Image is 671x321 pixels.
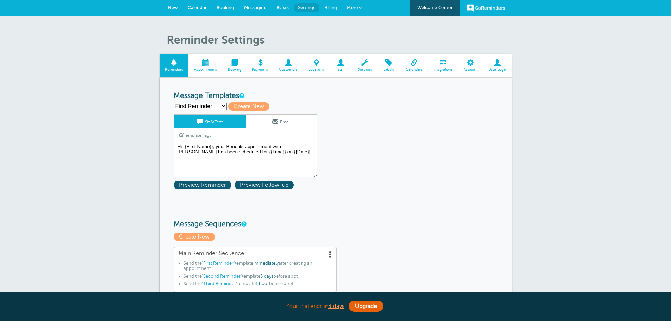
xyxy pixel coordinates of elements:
[179,250,332,257] span: Main Reminder Sequence
[307,68,326,72] span: Locations
[277,68,300,72] span: Customers
[328,303,344,309] a: 3 days
[174,115,246,128] a: SMS/Text
[228,102,269,111] span: Create New
[277,5,289,10] span: Blasts
[174,247,337,292] a: Main Reminder Sequence Send the"First Reminder"templateimmediatelyafter creating an appointment.S...
[174,209,498,229] h3: Message Sequences
[184,261,332,274] li: Send the template after creating an appointment.
[235,182,296,188] a: Preview Follow-up
[377,54,400,77] a: Labels
[329,54,352,77] a: Staff
[174,92,498,100] h3: Message Templates
[217,5,234,10] span: Booking
[228,103,273,110] a: Create New
[352,54,377,77] a: Services
[349,301,383,312] a: Upgrade
[247,54,274,77] a: Payments
[188,54,222,77] a: Appointments
[298,5,315,10] span: Settings
[260,274,273,279] span: 5 days
[643,293,664,314] iframe: Resource center
[404,68,424,72] span: Calendars
[202,281,237,286] span: "Third Reminder"
[431,68,455,72] span: Integrations
[381,68,397,72] span: Labels
[168,5,178,10] span: New
[174,233,215,241] span: Create New
[174,234,217,240] a: Create New
[253,261,279,266] span: immediately
[486,68,508,72] span: User Login
[192,68,219,72] span: Appointments
[184,281,332,289] li: Send the template before appt.
[188,5,207,10] span: Calendar
[458,54,483,77] a: Account
[428,54,458,77] a: Integrations
[174,128,216,142] a: Template Tags
[184,274,332,282] li: Send the template before appt.
[174,182,235,188] a: Preview Reminder
[174,181,231,189] span: Preview Reminder
[347,5,358,10] span: More
[462,68,479,72] span: Account
[356,68,374,72] span: Services
[241,222,246,226] a: Message Sequences allow you to setup multiple reminder schedules that can use different Message T...
[160,299,512,314] div: Your trial ends in .
[333,68,349,72] span: Staff
[226,68,243,72] span: Booking
[246,115,317,128] a: Email
[235,181,294,189] span: Preview Follow-up
[222,54,247,77] a: Booking
[167,33,512,47] h1: Reminder Settings
[202,261,235,266] span: "First Reminder"
[174,142,317,177] textarea: Hi {{First Name}}, your Benefits appointment with [PERSON_NAME] has been scheduled for {{Time}} o...
[250,68,270,72] span: Payments
[244,5,267,10] span: Messaging
[400,54,428,77] a: Calendars
[239,93,243,98] a: This is the wording for your reminder and follow-up messages. You can create multiple templates i...
[202,274,242,279] span: "Second Reminder"
[256,281,269,286] span: 1 hour
[163,68,185,72] span: Reminders
[324,5,337,10] span: Billing
[274,54,303,77] a: Customers
[483,54,512,77] a: User Login
[303,54,330,77] a: Locations
[294,3,319,12] a: Settings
